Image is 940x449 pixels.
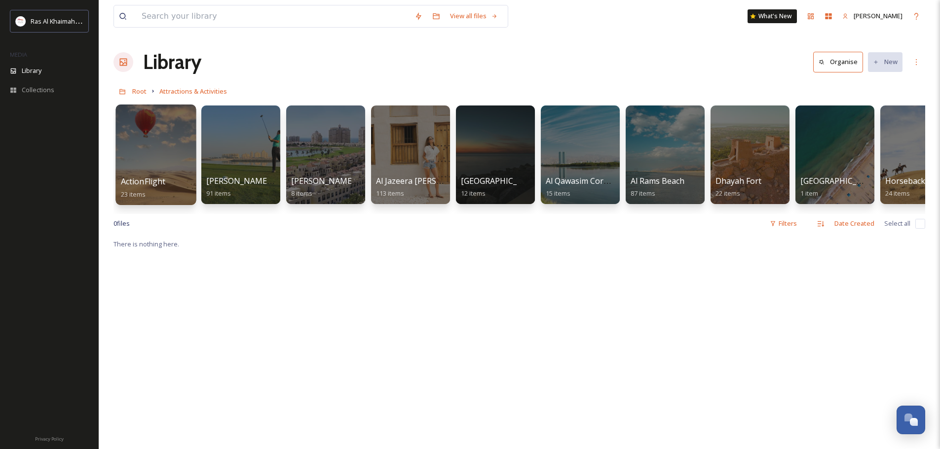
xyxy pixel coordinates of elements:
[715,175,761,186] span: Dhayah Fort
[813,52,863,72] button: Organise
[376,189,404,198] span: 113 items
[291,175,434,186] span: [PERSON_NAME][GEOGRAPHIC_DATA]
[132,85,147,97] a: Root
[206,175,305,186] span: [PERSON_NAME] Golf Club
[631,176,684,198] a: Al Rams Beach87 items
[132,87,147,96] span: Root
[868,52,902,71] button: New
[376,175,478,186] span: Al Jazeera [PERSON_NAME]
[765,214,802,233] div: Filters
[715,176,761,198] a: Dhayah Fort22 items
[854,11,902,20] span: [PERSON_NAME]
[137,5,410,27] input: Search your library
[800,176,880,198] a: [GEOGRAPHIC_DATA]1 item
[715,189,740,198] span: 22 items
[748,9,797,23] a: What's New
[461,175,540,186] span: [GEOGRAPHIC_DATA]
[16,16,26,26] img: Logo_RAKTDA_RGB-01.png
[22,85,54,95] span: Collections
[35,436,64,442] span: Privacy Policy
[631,189,655,198] span: 87 items
[22,66,41,75] span: Library
[885,189,910,198] span: 24 items
[445,6,503,26] a: View all files
[121,189,146,198] span: 23 items
[631,175,684,186] span: Al Rams Beach
[206,176,305,198] a: [PERSON_NAME] Golf Club91 items
[121,177,166,199] a: ActionFlight23 items
[800,175,880,186] span: [GEOGRAPHIC_DATA]
[159,87,227,96] span: Attractions & Activities
[884,219,910,228] span: Select all
[829,214,879,233] div: Date Created
[291,176,434,198] a: [PERSON_NAME][GEOGRAPHIC_DATA]8 items
[546,176,623,198] a: Al Qawasim Corniche15 items
[113,219,130,228] span: 0 file s
[143,47,201,77] a: Library
[10,51,27,58] span: MEDIA
[206,189,231,198] span: 91 items
[461,176,540,198] a: [GEOGRAPHIC_DATA]12 items
[159,85,227,97] a: Attractions & Activities
[837,6,907,26] a: [PERSON_NAME]
[800,189,818,198] span: 1 item
[291,189,312,198] span: 8 items
[546,175,623,186] span: Al Qawasim Corniche
[461,189,486,198] span: 12 items
[376,176,478,198] a: Al Jazeera [PERSON_NAME]113 items
[121,176,166,187] span: ActionFlight
[897,406,925,434] button: Open Chat
[31,16,170,26] span: Ras Al Khaimah Tourism Development Authority
[35,432,64,444] a: Privacy Policy
[546,189,570,198] span: 15 items
[113,240,179,248] span: There is nothing here.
